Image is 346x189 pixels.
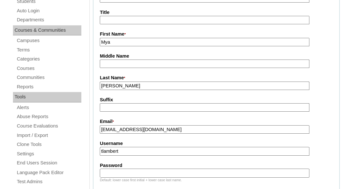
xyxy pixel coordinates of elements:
[16,83,81,91] a: Reports
[13,92,81,102] div: Tools
[100,31,333,38] label: First Name
[16,159,81,167] a: End Users Session
[100,140,333,147] label: Username
[16,104,81,112] a: Alerts
[13,25,81,36] div: Courses & Communities
[16,150,81,158] a: Settings
[16,37,81,45] a: Campuses
[16,168,81,176] a: Language Pack Editor
[16,46,81,54] a: Terms
[16,131,81,139] a: Import / Export
[16,64,81,72] a: Courses
[100,118,333,125] label: Email
[100,177,333,182] div: Default: lower case first initial + lower case last name.
[16,73,81,82] a: Communities
[16,140,81,149] a: Clone Tools
[100,96,333,103] label: Suffix
[16,122,81,130] a: Course Evaluations
[16,7,81,15] a: Auto Login
[100,53,333,60] label: Middle Name
[16,16,81,24] a: Departments
[100,74,333,82] label: Last Name
[100,162,333,169] label: Password
[16,55,81,63] a: Categories
[100,9,333,16] label: Title
[16,113,81,121] a: Abuse Reports
[16,177,81,185] a: Test Admins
